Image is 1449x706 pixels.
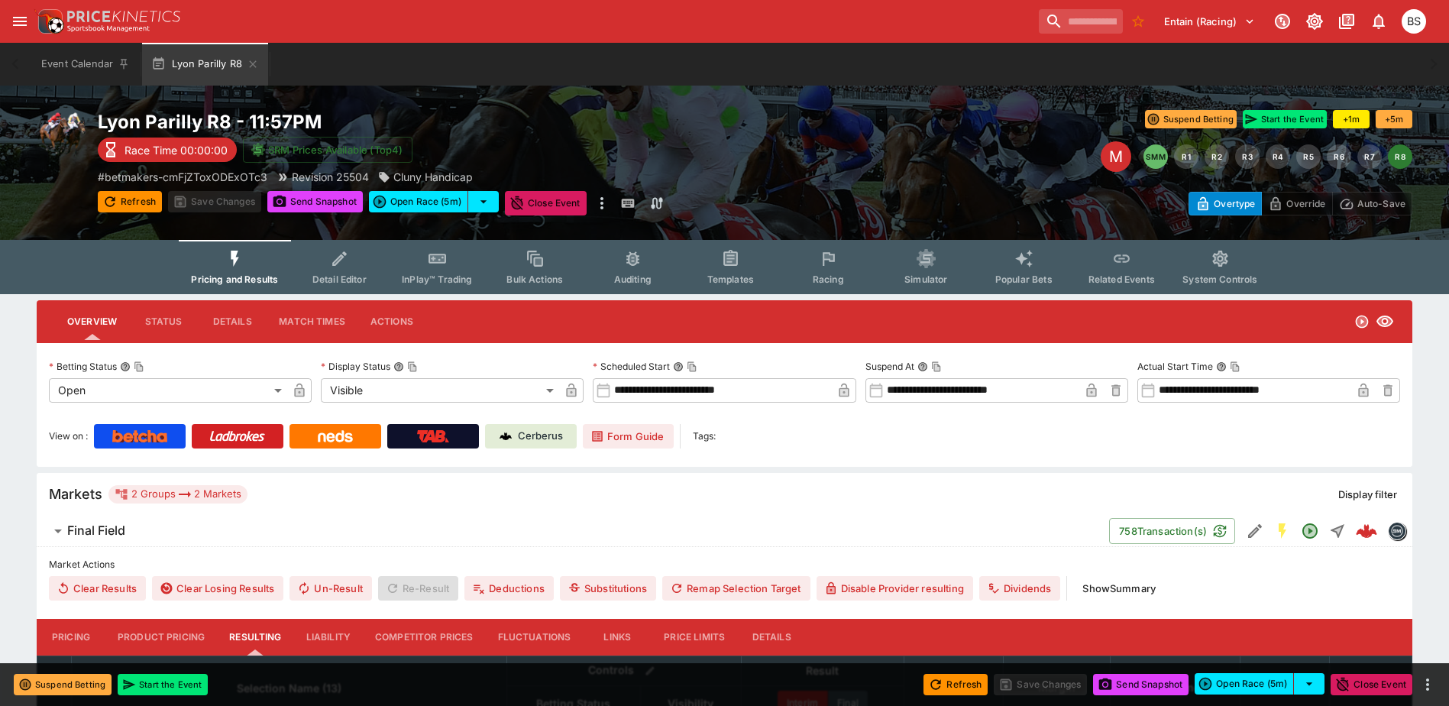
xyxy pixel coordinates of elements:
[687,361,697,372] button: Copy To Clipboard
[1093,674,1189,695] button: Send Snapshot
[1357,196,1405,212] p: Auto-Save
[98,169,267,185] p: Copy To Clipboard
[152,576,283,601] button: Clear Losing Results
[923,674,988,695] button: Refresh
[1296,144,1321,169] button: R5
[1269,8,1296,35] button: Connected to PK
[693,424,716,449] label: Tags:
[652,619,737,656] button: Price Limits
[1296,517,1324,545] button: Open
[741,656,904,685] th: Result
[37,619,105,656] button: Pricing
[817,576,973,601] button: Disable Provider resulting
[49,576,146,601] button: Clear Results
[1261,192,1332,215] button: Override
[506,656,741,685] th: Controls
[1039,9,1123,34] input: search
[1216,361,1227,372] button: Actual Start TimeCopy To Clipboard
[1376,110,1412,128] button: +5m
[120,361,131,372] button: Betting StatusCopy To Clipboard
[1195,673,1294,695] button: Open Race (5m)
[1333,110,1370,128] button: +1m
[1351,516,1382,546] a: 8a6ebc09-6d7d-4d82-9e6a-f20c5595c1eb
[485,424,577,449] a: Cerberus
[1324,517,1351,545] button: Straight
[506,274,563,285] span: Bulk Actions
[1365,8,1392,35] button: Notifications
[378,169,473,185] div: Cluny Handicap
[1241,517,1269,545] button: Edit Detail
[1088,274,1155,285] span: Related Events
[737,619,806,656] button: Details
[402,274,472,285] span: InPlay™ Trading
[486,619,584,656] button: Fluctuations
[1195,673,1324,695] div: split button
[1357,144,1382,169] button: R7
[289,576,371,601] button: Un-Result
[865,360,914,373] p: Suspend At
[37,110,86,159] img: horse_racing.png
[134,361,144,372] button: Copy To Clipboard
[1301,522,1319,540] svg: Open
[294,619,363,656] button: Liability
[1214,196,1255,212] p: Overtype
[1402,9,1426,34] div: Brendan Scoble
[1376,313,1394,331] svg: Visible
[931,361,942,372] button: Copy To Clipboard
[105,619,217,656] button: Product Pricing
[1143,144,1168,169] button: SMM
[707,274,754,285] span: Templates
[583,619,652,656] button: Links
[1389,523,1405,539] img: betmakers
[614,274,652,285] span: Auditing
[1137,360,1213,373] p: Actual Start Time
[363,619,486,656] button: Competitor Prices
[1073,576,1165,601] button: ShowSummary
[312,274,367,285] span: Detail Editor
[1354,314,1370,329] svg: Open
[318,430,352,442] img: Neds
[243,137,412,163] button: SRM Prices Available (Top4)
[640,661,660,681] button: Bulk edit
[505,191,587,215] button: Close Event
[49,424,88,449] label: View on :
[1294,673,1324,695] button: select merge strategy
[1269,517,1296,545] button: SGM Enabled
[125,142,228,158] p: Race Time 00:00:00
[1235,144,1260,169] button: R3
[518,429,563,444] p: Cerberus
[1182,274,1257,285] span: System Controls
[813,274,844,285] span: Racing
[1286,196,1325,212] p: Override
[593,191,611,215] button: more
[142,43,268,86] button: Lyon Parilly R8
[500,430,512,442] img: Cerberus
[49,360,117,373] p: Betting Status
[6,8,34,35] button: open drawer
[417,430,449,442] img: TabNZ
[118,674,208,695] button: Start the Event
[1418,675,1437,694] button: more
[1205,144,1229,169] button: R2
[67,523,125,539] h6: Final Field
[98,191,162,212] button: Refresh
[1333,8,1360,35] button: Documentation
[1143,144,1412,169] nav: pagination navigation
[179,240,1269,294] div: Event type filters
[1356,520,1377,542] img: logo-cerberus--red.svg
[673,361,684,372] button: Scheduled StartCopy To Clipboard
[191,274,278,285] span: Pricing and Results
[1301,8,1328,35] button: Toggle light/dark mode
[37,516,1109,546] button: Final Field
[321,378,559,403] div: Visible
[1266,144,1290,169] button: R4
[1331,674,1412,695] button: Close Event
[14,674,112,695] button: Suspend Betting
[1332,192,1412,215] button: Auto-Save
[393,169,473,185] p: Cluny Handicap
[904,274,947,285] span: Simulator
[112,430,167,442] img: Betcha
[1388,522,1406,540] div: betmakers
[55,303,129,340] button: Overview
